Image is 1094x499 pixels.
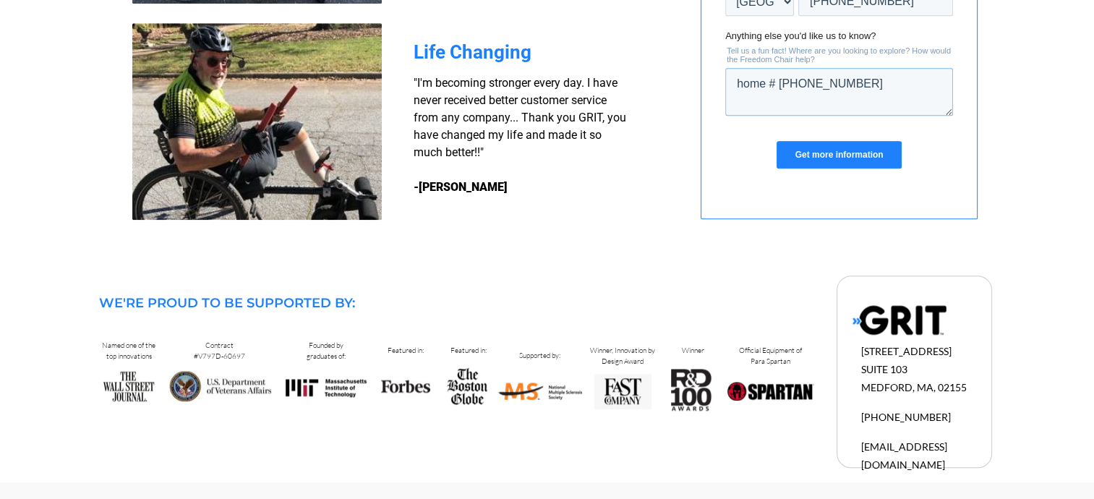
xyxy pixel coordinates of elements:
span: Featured in: [388,346,424,355]
span: [PHONE_NUMBER] [861,411,951,423]
span: [EMAIL_ADDRESS][DOMAIN_NAME] [861,440,947,471]
span: Official Equipment of Para Spartan [739,346,802,366]
span: SUITE 103 [861,363,907,375]
span: Named one of the top innovations [102,341,155,361]
span: Featured in: [450,346,487,355]
span: Life Changing [414,41,531,63]
span: Supported by: [519,351,560,360]
span: [STREET_ADDRESS] [861,345,952,357]
span: Winner [682,346,704,355]
span: Winner, Innovation by Design Award [590,346,655,366]
strong: -[PERSON_NAME] [414,180,508,194]
span: "I'm becoming stronger every day. I have never received better customer service from any company.... [414,76,626,159]
span: Contract #V797D-60697 [194,341,245,361]
input: Get more information [51,349,176,377]
span: MEDFORD, MA, 02155 [861,381,967,393]
span: WE'RE PROUD TO BE SUPPORTED BY: [99,295,355,311]
span: Founded by graduates of: [307,341,346,361]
